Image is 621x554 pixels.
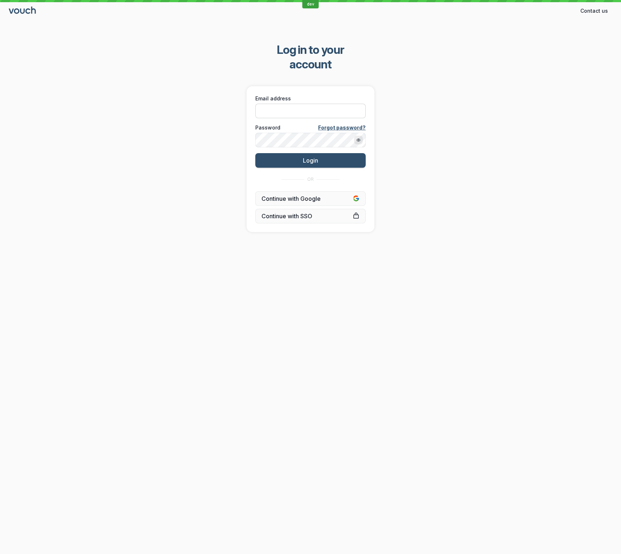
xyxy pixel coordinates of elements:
span: Contact us [580,7,608,15]
a: Forgot password? [318,124,366,131]
span: OR [307,176,314,182]
a: Continue with SSO [255,209,366,223]
span: Continue with SSO [261,212,360,220]
button: Login [255,153,366,168]
span: Continue with Google [261,195,360,202]
button: Continue with Google [255,191,366,206]
span: Login [303,157,318,164]
a: Go to sign in [9,8,37,14]
span: Password [255,124,280,131]
button: Show password [354,136,363,144]
span: Email address [255,95,291,102]
button: Contact us [576,5,612,17]
span: Log in to your account [256,43,365,72]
